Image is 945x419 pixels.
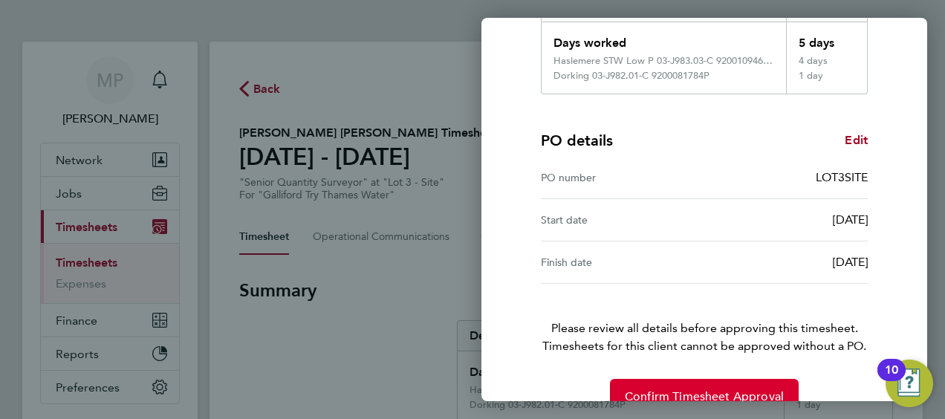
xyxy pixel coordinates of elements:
[610,379,799,415] button: Confirm Timesheet Approval
[885,370,898,389] div: 10
[523,337,886,355] span: Timesheets for this client cannot be approved without a PO.
[541,169,704,186] div: PO number
[523,284,886,355] p: Please review all details before approving this timesheet.
[704,253,868,271] div: [DATE]
[541,211,704,229] div: Start date
[704,211,868,229] div: [DATE]
[553,55,774,67] div: Haslemere STW Low P 03-J983.03-C 9200109462P
[816,170,868,184] span: LOT3SITE
[541,253,704,271] div: Finish date
[845,133,868,147] span: Edit
[886,360,933,407] button: Open Resource Center, 10 new notifications
[786,55,868,70] div: 4 days
[786,22,868,55] div: 5 days
[553,70,709,82] div: Dorking 03-J982.01-C 9200081784P
[541,130,613,151] h4: PO details
[845,131,868,149] a: Edit
[542,22,786,55] div: Days worked
[786,70,868,94] div: 1 day
[625,389,784,404] span: Confirm Timesheet Approval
